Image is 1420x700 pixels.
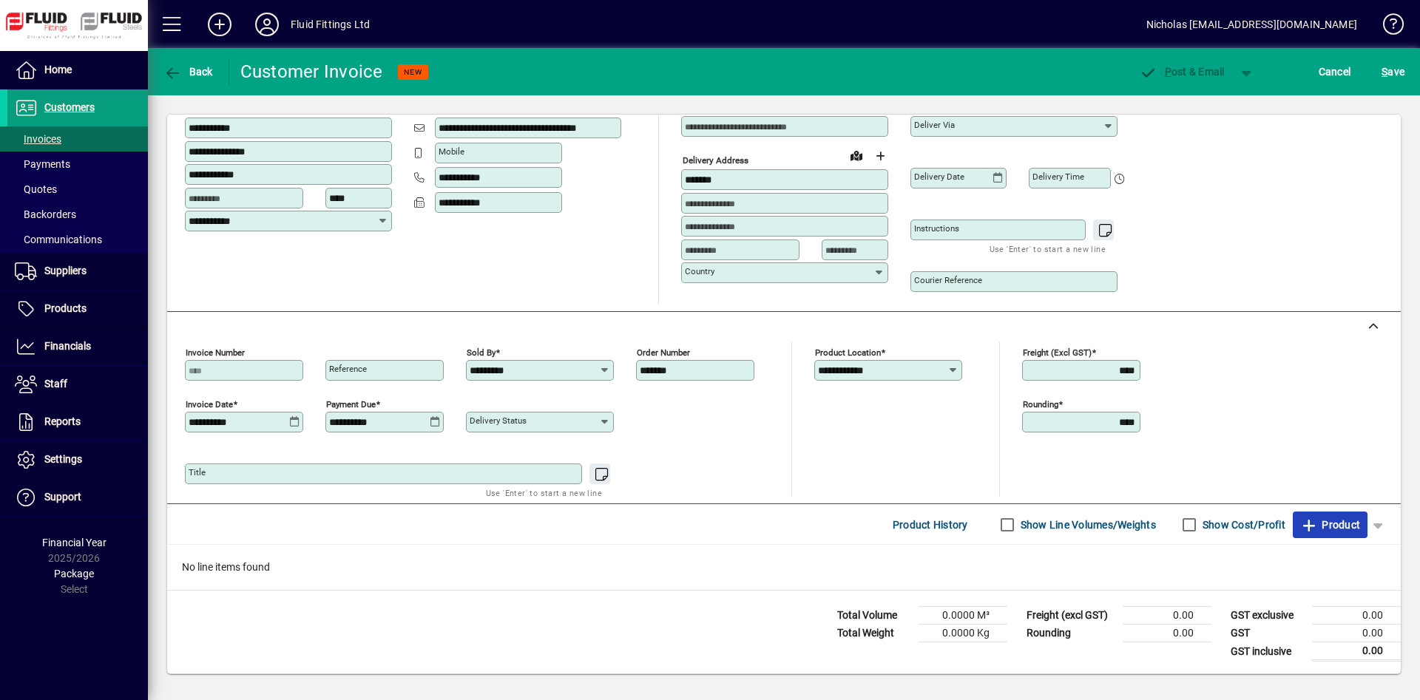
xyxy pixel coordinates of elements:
[148,58,229,85] app-page-header-button: Back
[1315,58,1355,85] button: Cancel
[7,227,148,252] a: Communications
[467,347,496,358] mat-label: Sold by
[1023,399,1058,410] mat-label: Rounding
[196,11,243,38] button: Add
[1312,607,1401,625] td: 0.00
[914,275,982,285] mat-label: Courier Reference
[1019,625,1123,642] td: Rounding
[44,378,67,390] span: Staff
[830,625,919,642] td: Total Weight
[1293,512,1367,538] button: Product
[1146,13,1357,36] div: Nicholas [EMAIL_ADDRESS][DOMAIN_NAME]
[329,364,367,374] mat-label: Reference
[1378,58,1408,85] button: Save
[163,66,213,78] span: Back
[919,625,1007,642] td: 0.0000 Kg
[44,265,87,276] span: Suppliers
[1300,513,1360,537] span: Product
[372,92,396,116] button: Copy to Delivery address
[15,208,76,220] span: Backorders
[7,126,148,152] a: Invoices
[439,146,464,157] mat-label: Mobile
[1139,66,1225,78] span: ost & Email
[7,441,148,478] a: Settings
[1382,60,1404,84] span: ave
[1018,517,1156,532] label: Show Line Volumes/Weights
[44,302,87,314] span: Products
[1223,607,1312,625] td: GST exclusive
[893,513,968,537] span: Product History
[1312,625,1401,642] td: 0.00
[486,484,602,501] mat-hint: Use 'Enter' to start a new line
[44,101,95,113] span: Customers
[7,52,148,89] a: Home
[44,340,91,352] span: Financials
[990,240,1106,257] mat-hint: Use 'Enter' to start a new line
[160,58,217,85] button: Back
[845,143,868,167] a: View on map
[1019,607,1123,625] td: Freight (excl GST)
[15,158,70,170] span: Payments
[167,545,1401,590] div: No line items found
[44,453,82,465] span: Settings
[186,399,233,410] mat-label: Invoice date
[887,512,974,538] button: Product History
[830,607,919,625] td: Total Volume
[1200,517,1285,532] label: Show Cost/Profit
[685,266,714,276] mat-label: Country
[1312,642,1401,661] td: 0.00
[7,479,148,516] a: Support
[42,537,106,548] span: Financial Year
[1319,60,1351,84] span: Cancel
[404,67,422,77] span: NEW
[15,234,102,245] span: Communications
[1032,171,1084,182] mat-label: Delivery time
[7,328,148,365] a: Financials
[1223,625,1312,642] td: GST
[15,133,61,145] span: Invoices
[1382,66,1387,78] span: S
[914,171,964,182] mat-label: Delivery date
[186,347,245,358] mat-label: Invoice number
[1372,3,1402,51] a: Knowledge Base
[1123,625,1211,642] td: 0.00
[348,92,372,115] a: View on map
[189,467,206,478] mat-label: Title
[1123,607,1211,625] td: 0.00
[326,399,376,410] mat-label: Payment due
[44,415,81,427] span: Reports
[15,183,57,195] span: Quotes
[243,11,291,38] button: Profile
[7,366,148,403] a: Staff
[914,120,955,130] mat-label: Deliver via
[637,347,690,358] mat-label: Order number
[7,253,148,290] a: Suppliers
[470,415,527,426] mat-label: Delivery status
[7,202,148,227] a: Backorders
[7,152,148,177] a: Payments
[1165,66,1171,78] span: P
[54,568,94,580] span: Package
[1223,642,1312,661] td: GST inclusive
[291,13,370,36] div: Fluid Fittings Ltd
[240,60,383,84] div: Customer Invoice
[7,404,148,441] a: Reports
[815,347,881,358] mat-label: Product location
[868,144,892,168] button: Choose address
[7,290,148,327] a: Products
[919,607,1007,625] td: 0.0000 M³
[914,223,959,234] mat-label: Instructions
[44,491,81,503] span: Support
[1023,347,1092,358] mat-label: Freight (excl GST)
[7,177,148,202] a: Quotes
[1132,58,1232,85] button: Post & Email
[44,64,72,75] span: Home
